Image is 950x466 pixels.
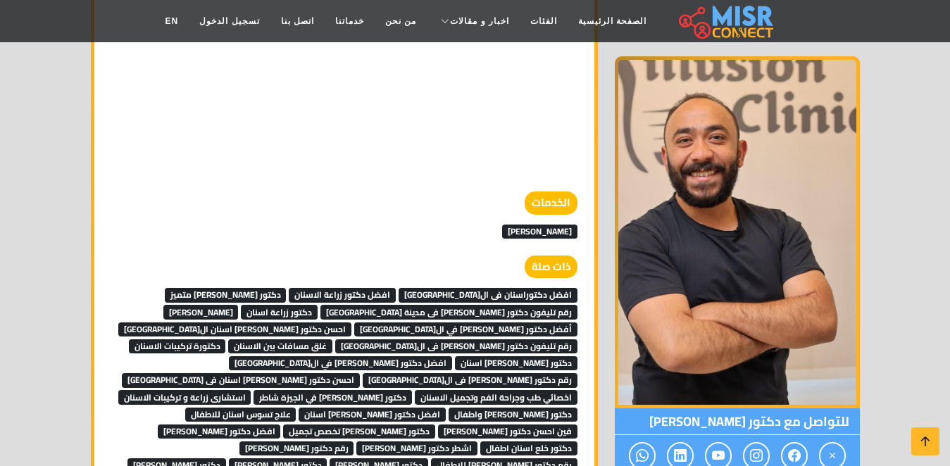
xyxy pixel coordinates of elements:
[325,8,375,34] a: خدماتنا
[229,356,452,370] span: افضل دكتور [PERSON_NAME] في ال[GEOGRAPHIC_DATA]
[283,424,435,439] span: دكتور [PERSON_NAME] تخصص تجميل
[615,408,860,435] span: للتواصل مع دكتور [PERSON_NAME]
[320,305,577,319] span: رقم تليفون دكتور [PERSON_NAME] فى مدينة [GEOGRAPHIC_DATA]
[356,441,477,455] span: اشطر دكتور [PERSON_NAME]
[289,283,396,304] a: افضل دكتور زراعة الاسنان
[363,373,577,387] span: رقم دكتور [PERSON_NAME] فى ال[GEOGRAPHIC_DATA]
[449,403,577,424] a: دكتور [PERSON_NAME] واطفال
[163,301,239,322] a: [PERSON_NAME]
[270,8,325,34] a: اتصل بنا
[455,351,577,372] a: دكتور [PERSON_NAME] اسنان
[525,191,577,215] strong: الخدمات
[118,322,351,336] span: احسن دكتور [PERSON_NAME] اسنان ال[GEOGRAPHIC_DATA]
[185,408,296,422] span: علاج تسوس اسنان للاطفال
[455,356,577,370] span: دكتور [PERSON_NAME] اسنان
[122,373,360,387] span: احسن دكتور [PERSON_NAME] اسنان فى [GEOGRAPHIC_DATA]
[568,8,657,34] a: الصفحة الرئيسية
[335,334,577,355] a: رقم تليفون دكتور [PERSON_NAME] فى ال[GEOGRAPHIC_DATA]
[438,424,577,439] span: فين احسن دكتور [PERSON_NAME]
[283,420,435,441] a: دكتور [PERSON_NAME] تخصص تجميل
[520,8,568,34] a: الفئات
[228,334,332,355] a: غلق مسافات بين الاسنان
[254,390,412,404] span: دكتور [PERSON_NAME] في الجيزة شاطر
[363,368,577,389] a: رقم دكتور [PERSON_NAME] فى ال[GEOGRAPHIC_DATA]
[375,8,427,34] a: من نحن
[679,4,773,39] img: main.misr_connect
[289,288,396,302] span: افضل دكتور زراعة الاسنان
[158,424,281,439] span: افضل دكتور [PERSON_NAME]
[165,283,287,304] a: دكتور [PERSON_NAME] متميز
[241,305,318,319] span: دكتور زراعة اسنان
[438,420,577,441] a: فين احسن دكتور [PERSON_NAME]
[320,301,577,322] a: رقم تليفون دكتور [PERSON_NAME] فى مدينة [GEOGRAPHIC_DATA]
[615,56,860,408] img: دكتور شريف طاهر حجازي
[480,441,577,455] span: دكتور خلع اسنان اطفال
[399,283,577,304] a: افضل دكتوراسنان فى ال[GEOGRAPHIC_DATA]
[480,436,577,458] a: دكتور خلع اسنان اطفال
[449,408,577,422] span: دكتور [PERSON_NAME] واطفال
[129,334,226,355] a: دكتورة تركيبات الاسنان
[239,436,354,458] a: رقم دكتور [PERSON_NAME]
[335,339,577,353] span: رقم تليفون دكتور [PERSON_NAME] فى ال[GEOGRAPHIC_DATA]
[241,301,318,322] a: دكتور زراعة اسنان
[122,368,360,389] a: احسن دكتور [PERSON_NAME] اسنان فى [GEOGRAPHIC_DATA]
[427,8,520,34] a: اخبار و مقالات
[118,386,251,407] a: استشارى زراعة و تركيبات الاسنان
[189,8,270,34] a: تسجيل الدخول
[158,420,281,441] a: افضل دكتور [PERSON_NAME]
[229,351,452,372] a: افضل دكتور [PERSON_NAME] في ال[GEOGRAPHIC_DATA]
[450,15,509,27] span: اخبار و مقالات
[354,317,577,339] a: أفضل دكتور [PERSON_NAME] في ال[GEOGRAPHIC_DATA]
[399,288,577,302] span: افضل دكتوراسنان فى ال[GEOGRAPHIC_DATA]
[165,288,287,302] span: دكتور [PERSON_NAME] متميز
[502,225,577,239] span: [PERSON_NAME]
[155,8,189,34] a: EN
[254,386,412,407] a: دكتور [PERSON_NAME] في الجيزة شاطر
[118,390,251,404] span: استشارى زراعة و تركيبات الاسنان
[415,390,577,404] span: اخصائي طب وجراحة الفم وتجميل الاسنان
[118,317,351,339] a: احسن دكتور [PERSON_NAME] اسنان ال[GEOGRAPHIC_DATA]
[415,386,577,407] a: اخصائي طب وجراحة الفم وتجميل الاسنان
[239,441,354,455] span: رقم دكتور [PERSON_NAME]
[299,403,446,424] a: افضل دكتور [PERSON_NAME] اسنان
[525,256,577,279] strong: ذات صلة
[129,339,226,353] span: دكتورة تركيبات الاسنان
[163,305,239,319] span: [PERSON_NAME]
[354,322,577,336] span: أفضل دكتور [PERSON_NAME] في ال[GEOGRAPHIC_DATA]
[356,436,477,458] a: اشطر دكتور [PERSON_NAME]
[185,403,296,424] a: علاج تسوس اسنان للاطفال
[299,408,446,422] span: افضل دكتور [PERSON_NAME] اسنان
[502,220,577,241] a: [PERSON_NAME]
[228,339,332,353] span: غلق مسافات بين الاسنان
